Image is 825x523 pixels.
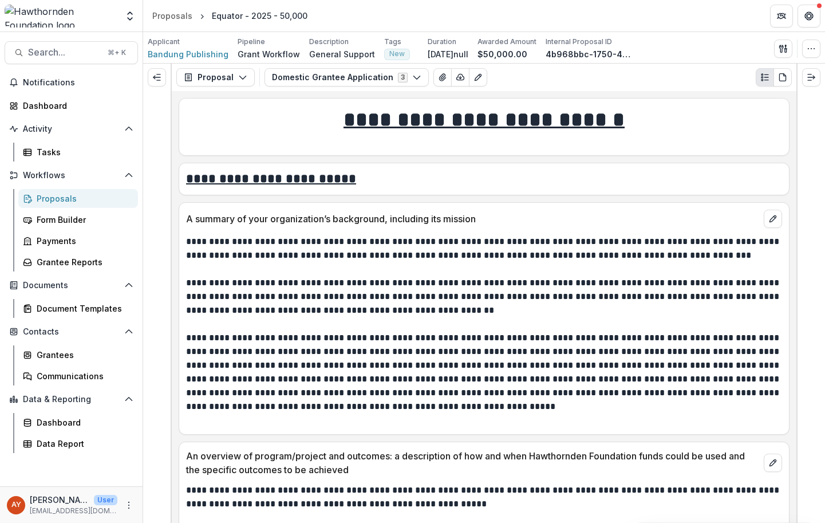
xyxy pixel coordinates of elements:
[37,214,129,226] div: Form Builder
[23,78,133,88] span: Notifications
[433,68,452,86] button: View Attached Files
[770,5,793,27] button: Partners
[18,299,138,318] a: Document Templates
[5,323,138,341] button: Open Contacts
[152,10,192,22] div: Proposals
[546,37,612,47] p: Internal Proposal ID
[148,7,312,24] nav: breadcrumb
[5,96,138,115] a: Dashboard
[764,454,782,472] button: edit
[37,438,129,450] div: Data Report
[23,395,120,404] span: Data & Reporting
[23,124,120,134] span: Activity
[18,231,138,250] a: Payments
[546,48,631,60] p: 4b968bbc-1750-45a0-82e7-7230d71ed2c0
[18,253,138,272] a: Grantee Reports
[148,48,228,60] a: Bandung Publishing
[5,390,138,408] button: Open Data & Reporting
[37,256,129,268] div: Grantee Reports
[764,210,782,228] button: edit
[37,235,129,247] div: Payments
[18,413,138,432] a: Dashboard
[265,68,429,86] button: Domestic Grantee Application3
[37,416,129,428] div: Dashboard
[5,166,138,184] button: Open Workflows
[428,48,468,60] p: [DATE]null
[11,501,21,509] div: Andreas Yuíza
[18,143,138,162] a: Tasks
[756,68,774,86] button: Plaintext view
[469,68,487,86] button: Edit as form
[23,327,120,337] span: Contacts
[23,171,120,180] span: Workflows
[309,37,349,47] p: Description
[122,5,138,27] button: Open entity switcher
[23,100,129,112] div: Dashboard
[105,46,128,59] div: ⌘ + K
[389,50,405,58] span: New
[122,498,136,512] button: More
[773,68,792,86] button: PDF view
[428,37,456,47] p: Duration
[309,48,375,60] p: General Support
[186,212,759,226] p: A summary of your organization’s background, including its mission
[477,48,527,60] p: $50,000.00
[37,192,129,205] div: Proposals
[238,37,265,47] p: Pipeline
[37,370,129,382] div: Communications
[802,68,820,86] button: Expand right
[18,210,138,229] a: Form Builder
[18,345,138,364] a: Grantees
[5,73,138,92] button: Notifications
[477,37,536,47] p: Awarded Amount
[5,41,138,64] button: Search...
[798,5,820,27] button: Get Help
[384,37,401,47] p: Tags
[148,7,197,24] a: Proposals
[18,189,138,208] a: Proposals
[238,48,300,60] p: Grant Workflow
[37,349,129,361] div: Grantees
[148,68,166,86] button: Expand left
[148,37,180,47] p: Applicant
[5,120,138,138] button: Open Activity
[30,494,89,506] p: [PERSON_NAME]
[94,495,117,505] p: User
[186,449,759,477] p: An overview of program/project and outcomes: a description of how and when Hawthornden Foundation...
[176,68,255,86] button: Proposal
[23,281,120,290] span: Documents
[5,5,117,27] img: Hawthornden Foundation logo
[37,146,129,158] div: Tasks
[30,506,117,516] p: [EMAIL_ADDRESS][DOMAIN_NAME]
[5,276,138,294] button: Open Documents
[18,367,138,386] a: Communications
[37,302,129,314] div: Document Templates
[28,47,101,58] span: Search...
[212,10,307,22] div: Equator - 2025 - 50,000
[18,434,138,453] a: Data Report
